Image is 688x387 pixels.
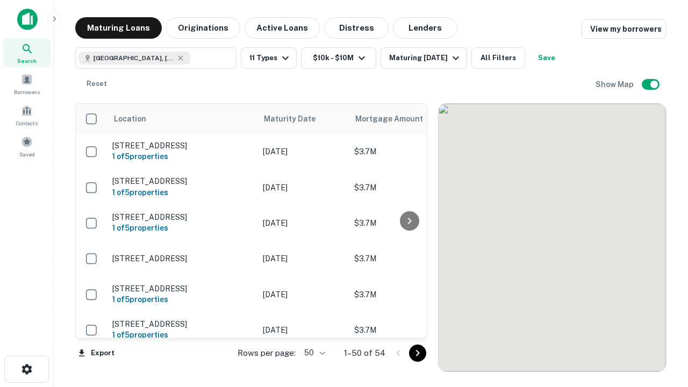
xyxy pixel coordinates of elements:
th: Maturity Date [257,104,349,134]
button: Maturing [DATE] [381,47,467,69]
a: View my borrowers [582,19,666,39]
h6: 1 of 5 properties [112,329,252,341]
p: $3.7M [354,253,462,264]
p: [STREET_ADDRESS] [112,141,252,150]
button: Lenders [393,17,457,39]
p: [DATE] [263,289,343,300]
p: [DATE] [263,324,343,336]
p: [STREET_ADDRESS] [112,284,252,293]
a: Saved [3,132,51,161]
p: $3.7M [354,324,462,336]
button: Originations [166,17,240,39]
p: [STREET_ADDRESS] [112,176,252,186]
span: Maturity Date [264,112,329,125]
p: Rows per page: [238,347,296,360]
a: Contacts [3,101,51,130]
p: [DATE] [263,217,343,229]
h6: 1 of 5 properties [112,293,252,305]
h6: 1 of 5 properties [112,222,252,234]
button: Export [75,345,117,361]
p: [STREET_ADDRESS] [112,319,252,329]
p: [STREET_ADDRESS] [112,212,252,222]
span: Mortgage Amount [355,112,437,125]
span: Saved [19,150,35,159]
h6: Show Map [596,78,635,90]
th: Location [107,104,257,134]
p: 1–50 of 54 [344,347,385,360]
span: [GEOGRAPHIC_DATA], [GEOGRAPHIC_DATA] [94,53,174,63]
p: [DATE] [263,253,343,264]
div: 50 [300,345,327,361]
button: Reset [80,73,114,95]
a: Borrowers [3,69,51,98]
p: [STREET_ADDRESS] [112,254,252,263]
button: $10k - $10M [301,47,376,69]
h6: 1 of 5 properties [112,150,252,162]
p: $3.7M [354,289,462,300]
span: Search [17,56,37,65]
h6: 1 of 5 properties [112,187,252,198]
button: 11 Types [241,47,297,69]
button: All Filters [471,47,525,69]
div: 0 0 [439,104,666,371]
button: Save your search to get updates of matches that match your search criteria. [529,47,564,69]
a: Search [3,38,51,67]
span: Contacts [16,119,38,127]
div: Maturing [DATE] [389,52,462,64]
p: $3.7M [354,146,462,157]
img: capitalize-icon.png [17,9,38,30]
p: [DATE] [263,146,343,157]
span: Location [113,112,146,125]
p: $3.7M [354,217,462,229]
button: Active Loans [245,17,320,39]
p: $3.7M [354,182,462,193]
button: Go to next page [409,345,426,362]
button: Maturing Loans [75,17,162,39]
th: Mortgage Amount [349,104,467,134]
iframe: Chat Widget [634,301,688,353]
p: [DATE] [263,182,343,193]
button: Distress [324,17,389,39]
span: Borrowers [14,88,40,96]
